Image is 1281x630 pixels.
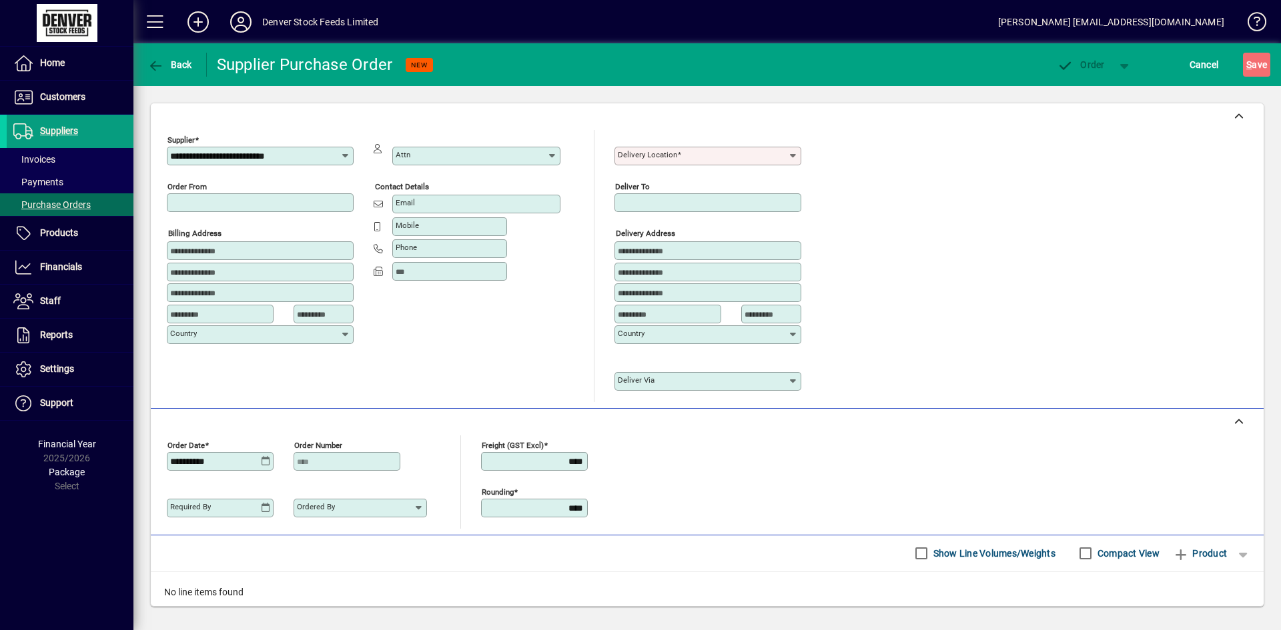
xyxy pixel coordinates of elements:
label: Show Line Volumes/Weights [931,547,1055,560]
a: Payments [7,171,133,193]
button: Order [1051,53,1112,77]
div: No line items found [151,572,1264,613]
mat-label: Phone [396,243,417,252]
mat-label: Order date [167,440,205,449]
span: ave [1246,54,1267,75]
mat-label: Email [396,198,415,207]
mat-label: Mobile [396,221,419,230]
span: Package [49,467,85,477]
span: NEW [411,61,428,69]
mat-label: Deliver via [618,375,655,385]
mat-label: Country [170,329,197,338]
mat-label: Order number [294,440,342,449]
mat-label: Required by [170,502,211,511]
span: Invoices [13,154,55,165]
a: Invoices [7,148,133,171]
span: Cancel [1190,54,1219,75]
a: Home [7,47,133,80]
a: Products [7,217,133,250]
button: Cancel [1186,53,1222,77]
mat-label: Supplier [167,135,195,145]
app-page-header-button: Back [133,53,207,77]
span: Settings [40,363,74,374]
button: Add [177,10,220,34]
mat-label: Attn [396,150,410,159]
div: Denver Stock Feeds Limited [262,11,379,33]
span: S [1246,59,1252,70]
span: Products [40,227,78,238]
a: Financials [7,251,133,284]
span: Back [147,59,192,70]
span: Suppliers [40,125,78,136]
a: Staff [7,285,133,318]
a: Purchase Orders [7,193,133,216]
span: Customers [40,91,85,102]
mat-label: Rounding [482,487,514,496]
mat-label: Ordered by [297,502,335,511]
span: Financials [40,261,82,272]
a: Reports [7,319,133,352]
span: Reports [40,329,73,340]
span: Support [40,397,73,408]
span: Financial Year [38,439,96,449]
div: [PERSON_NAME] [EMAIL_ADDRESS][DOMAIN_NAME] [998,11,1224,33]
a: Customers [7,81,133,114]
button: Profile [220,10,262,34]
span: Order [1057,59,1105,70]
mat-label: Delivery Location [618,150,677,159]
button: Back [144,53,195,77]
a: Support [7,387,133,420]
mat-label: Order from [167,182,207,191]
a: Knowledge Base [1238,3,1264,46]
span: Home [40,57,65,68]
span: Payments [13,177,63,187]
mat-label: Freight (GST excl) [482,440,544,449]
label: Compact View [1095,547,1160,560]
a: Settings [7,353,133,386]
mat-label: Deliver To [615,182,650,191]
span: Staff [40,295,61,306]
mat-label: Country [618,329,645,338]
button: Save [1243,53,1270,77]
span: Purchase Orders [13,199,91,210]
div: Supplier Purchase Order [217,54,393,75]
